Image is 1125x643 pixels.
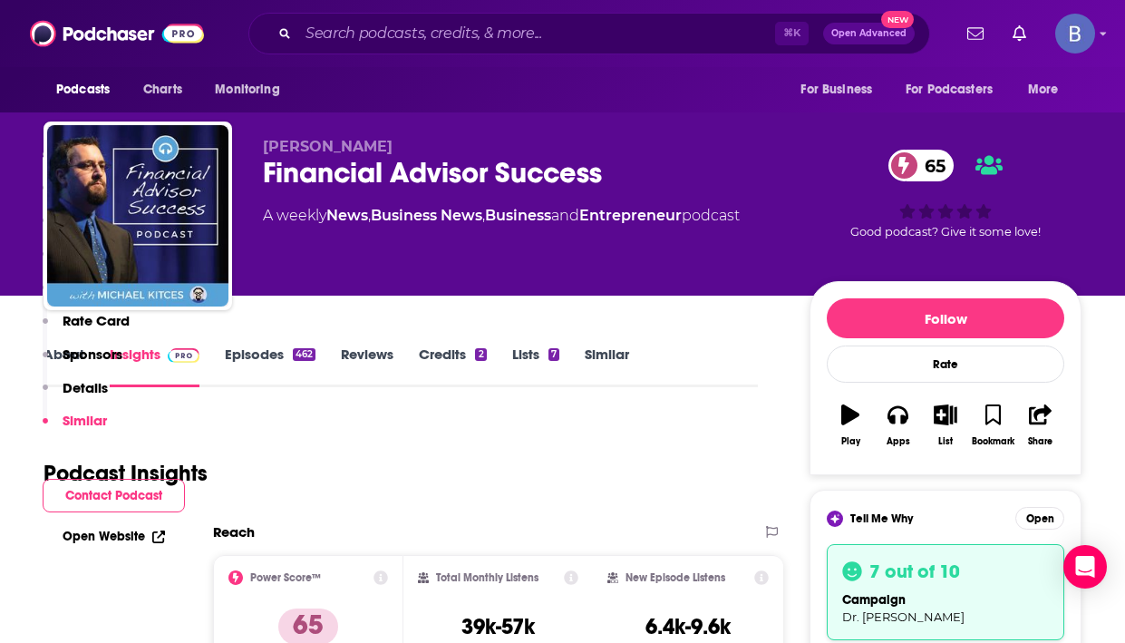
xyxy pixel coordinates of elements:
h2: Power Score™ [250,571,321,584]
button: Similar [43,412,107,445]
div: List [938,436,953,447]
a: News [326,207,368,224]
span: Open Advanced [831,29,907,38]
button: Sponsors [43,346,122,379]
a: 65 [888,150,955,181]
button: open menu [44,73,133,107]
span: , [368,207,371,224]
h3: 7 out of 10 [869,560,960,583]
span: Logged in as BTallent [1055,14,1095,54]
span: New [881,11,914,28]
button: Show profile menu [1055,14,1095,54]
img: tell me why sparkle [829,513,840,524]
button: open menu [894,73,1019,107]
div: 7 [548,348,559,361]
button: open menu [1015,73,1081,107]
h2: New Episode Listens [626,571,725,584]
button: Apps [874,393,921,458]
button: Follow [827,298,1064,338]
div: 2 [475,348,486,361]
span: Monitoring [215,77,279,102]
button: open menu [788,73,895,107]
img: User Profile [1055,14,1095,54]
span: [PERSON_NAME] [263,138,393,155]
span: For Business [800,77,872,102]
a: Similar [585,346,629,387]
button: Play [827,393,874,458]
img: Podchaser - Follow, Share and Rate Podcasts [30,16,204,51]
a: Charts [131,73,193,107]
button: Open [1015,507,1064,530]
h3: 39k-57k [461,613,535,640]
div: Play [841,436,860,447]
button: List [922,393,969,458]
h2: Reach [213,523,255,541]
a: Reviews [341,346,393,387]
span: Charts [143,77,182,102]
div: Rate [827,346,1064,383]
div: 462 [293,348,315,361]
button: Details [43,379,108,413]
button: Open AdvancedNew [823,23,915,44]
a: Open Website [63,529,165,544]
span: ⌘ K [775,22,809,45]
a: Entrepreneur [579,207,682,224]
a: Show notifications dropdown [1005,18,1033,49]
p: Sponsors [63,346,122,363]
h3: 6.4k-9.6k [645,613,731,640]
button: Contact Podcast [43,479,185,512]
a: Business News [371,207,482,224]
p: Similar [63,412,107,429]
span: , [482,207,485,224]
div: 65Good podcast? Give it some love! [810,138,1081,250]
span: campaign [842,592,906,608]
div: Search podcasts, credits, & more... [248,13,930,54]
div: A weekly podcast [263,205,740,227]
img: Financial Advisor Success [47,125,228,307]
button: Bookmark [969,393,1016,458]
a: Show notifications dropdown [960,18,991,49]
span: Dr. [PERSON_NAME] [842,609,965,624]
input: Search podcasts, credits, & more... [298,19,775,48]
div: Share [1028,436,1052,447]
span: For Podcasters [906,77,993,102]
div: Open Intercom Messenger [1063,545,1107,589]
a: Episodes462 [225,346,315,387]
div: Apps [887,436,910,447]
span: More [1028,77,1059,102]
span: Tell Me Why [850,511,913,526]
button: open menu [202,73,303,107]
a: Lists7 [512,346,559,387]
span: and [551,207,579,224]
p: Details [63,379,108,396]
span: 65 [907,150,955,181]
span: Podcasts [56,77,110,102]
div: Bookmark [972,436,1014,447]
h2: Total Monthly Listens [436,571,538,584]
a: Credits2 [419,346,486,387]
span: Good podcast? Give it some love! [850,225,1041,239]
a: Business [485,207,551,224]
button: Share [1017,393,1064,458]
